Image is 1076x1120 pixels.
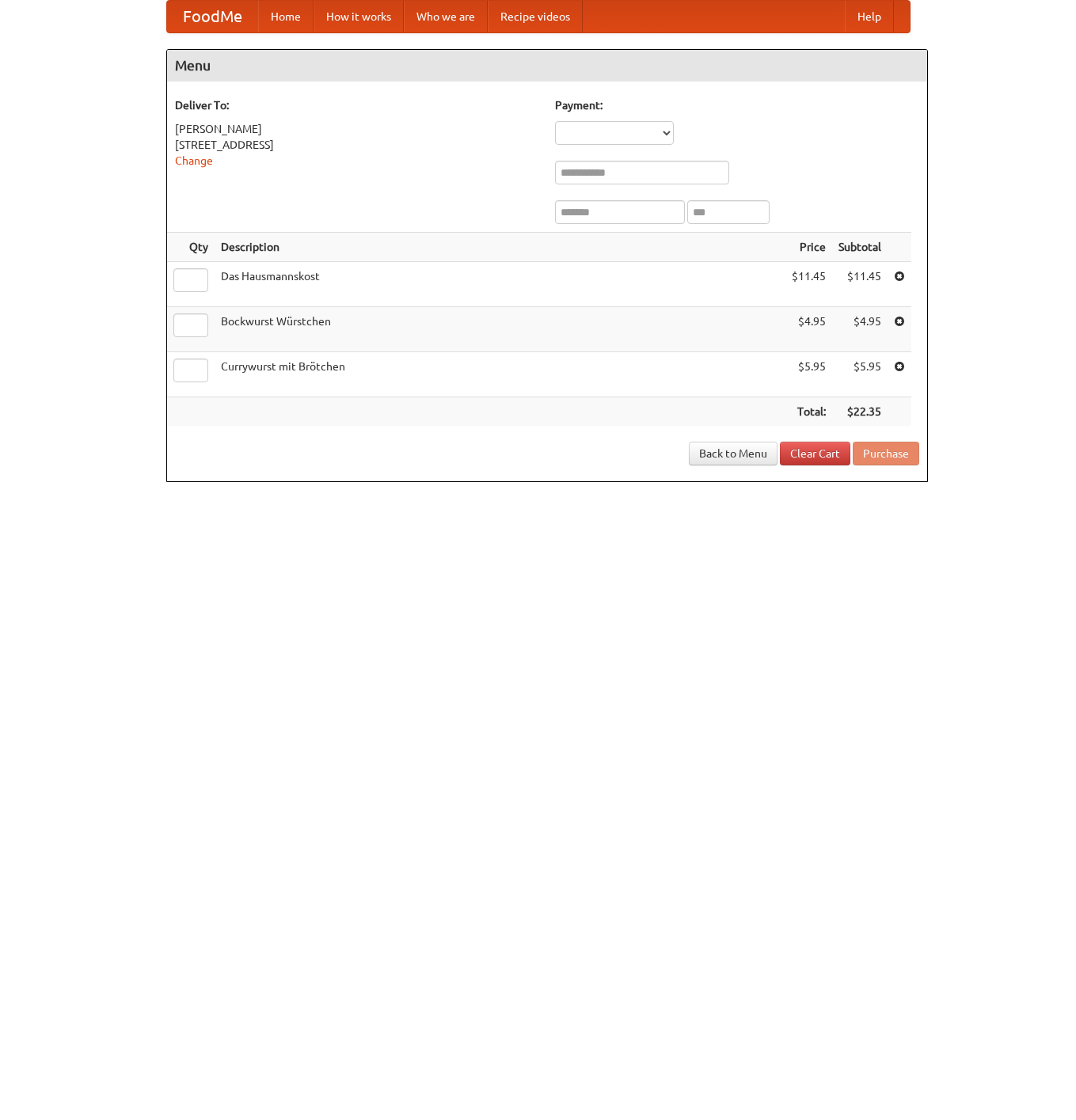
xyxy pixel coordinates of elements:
[785,397,832,427] th: Total:
[832,397,888,427] th: $22.35
[314,1,404,32] a: How it works
[785,262,832,307] td: $11.45
[175,121,539,137] div: [PERSON_NAME]
[215,262,785,307] td: Das Hausmannskost
[555,97,919,113] h5: Payment:
[404,1,488,32] a: Who we are
[832,352,888,397] td: $5.95
[785,233,832,262] th: Price
[785,352,832,397] td: $5.95
[215,233,785,262] th: Description
[832,262,888,307] td: $11.45
[689,442,778,465] a: Back to Menu
[175,137,539,153] div: [STREET_ADDRESS]
[167,233,215,262] th: Qty
[215,352,785,397] td: Currywurst mit Brötchen
[832,233,888,262] th: Subtotal
[167,50,927,82] h4: Menu
[845,1,894,32] a: Help
[175,154,213,167] a: Change
[215,307,785,352] td: Bockwurst Würstchen
[785,307,832,352] td: $4.95
[175,97,539,113] h5: Deliver To:
[780,442,850,465] a: Clear Cart
[832,307,888,352] td: $4.95
[258,1,314,32] a: Home
[167,1,258,32] a: FoodMe
[488,1,583,32] a: Recipe videos
[853,442,919,465] button: Purchase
